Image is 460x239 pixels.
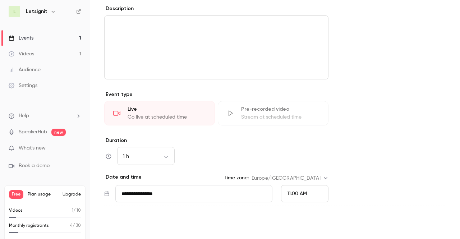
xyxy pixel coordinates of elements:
label: Duration [104,137,328,144]
section: description [104,15,328,79]
p: Monthly registrants [9,222,49,229]
p: Videos [9,207,23,214]
div: Settings [9,82,37,89]
div: Pre-recorded video [241,106,319,113]
h6: Letsignit [26,8,47,15]
p: / 10 [72,207,81,214]
div: Pre-recorded videoStream at scheduled time [218,101,328,125]
span: Plan usage [28,192,58,197]
li: help-dropdown-opener [9,112,81,120]
span: Help [19,112,29,120]
div: LiveGo live at scheduled time [104,101,215,125]
div: Videos [9,50,34,58]
label: Time zone: [224,174,249,181]
div: Live [128,106,206,113]
div: Go live at scheduled time [128,114,206,121]
span: What's new [19,144,46,152]
a: SpeakerHub [19,128,47,136]
div: Europe/[GEOGRAPHIC_DATA] [252,175,328,182]
span: 11:00 AM [287,191,307,196]
span: new [51,129,66,136]
p: Date and time [104,174,142,181]
div: editor [105,16,328,79]
p: Event type [104,91,328,98]
div: 1 h [117,153,175,160]
div: From [281,185,328,202]
button: Upgrade [63,192,81,197]
p: / 30 [70,222,81,229]
span: L [13,8,16,15]
button: Save [104,219,130,233]
span: Book a demo [19,162,50,170]
span: 4 [70,224,73,228]
div: Stream at scheduled time [241,114,319,121]
span: Free [9,190,23,199]
label: Description [104,5,134,12]
iframe: Noticeable Trigger [73,145,81,152]
div: Events [9,35,33,42]
span: 1 [72,208,73,213]
div: Audience [9,66,41,73]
